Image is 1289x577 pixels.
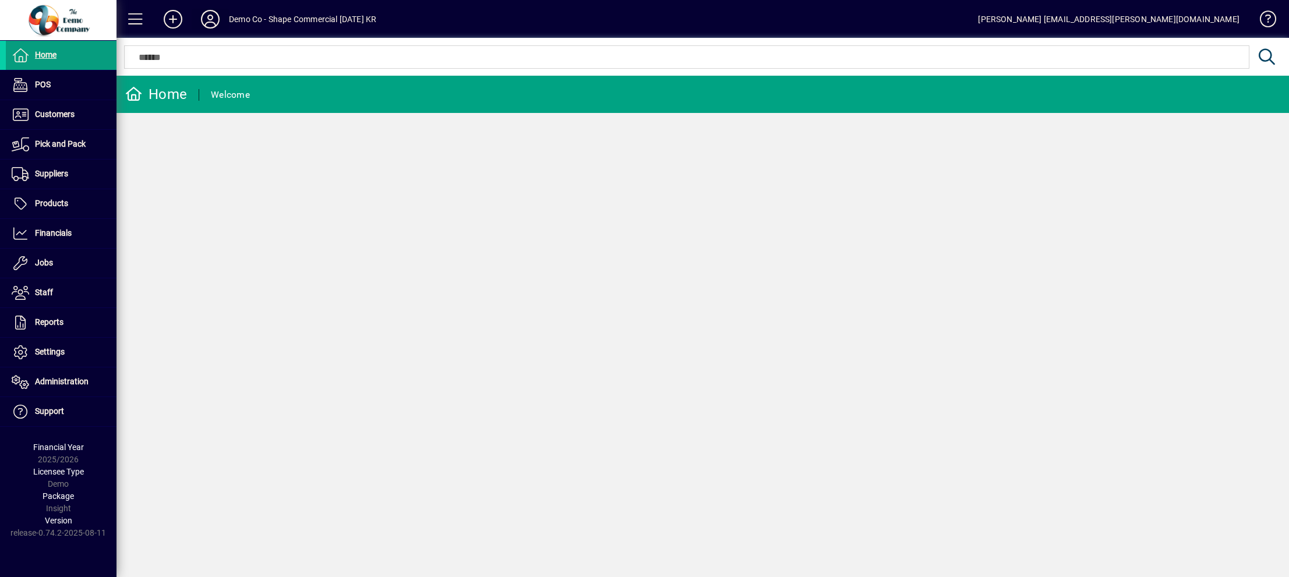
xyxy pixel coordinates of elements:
[154,9,192,30] button: Add
[6,367,116,397] a: Administration
[6,308,116,337] a: Reports
[6,160,116,189] a: Suppliers
[35,228,72,238] span: Financials
[35,406,64,416] span: Support
[6,189,116,218] a: Products
[6,338,116,367] a: Settings
[35,169,68,178] span: Suppliers
[35,80,51,89] span: POS
[35,288,53,297] span: Staff
[6,130,116,159] a: Pick and Pack
[35,50,56,59] span: Home
[6,278,116,307] a: Staff
[125,85,187,104] div: Home
[6,100,116,129] a: Customers
[978,10,1239,29] div: [PERSON_NAME] [EMAIL_ADDRESS][PERSON_NAME][DOMAIN_NAME]
[6,397,116,426] a: Support
[35,377,89,386] span: Administration
[45,516,72,525] span: Version
[43,491,74,501] span: Package
[35,139,86,148] span: Pick and Pack
[35,109,75,119] span: Customers
[33,467,84,476] span: Licensee Type
[229,10,376,29] div: Demo Co - Shape Commercial [DATE] KR
[1251,2,1274,40] a: Knowledge Base
[6,219,116,248] a: Financials
[35,317,63,327] span: Reports
[35,347,65,356] span: Settings
[6,249,116,278] a: Jobs
[33,443,84,452] span: Financial Year
[35,258,53,267] span: Jobs
[6,70,116,100] a: POS
[35,199,68,208] span: Products
[192,9,229,30] button: Profile
[211,86,250,104] div: Welcome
